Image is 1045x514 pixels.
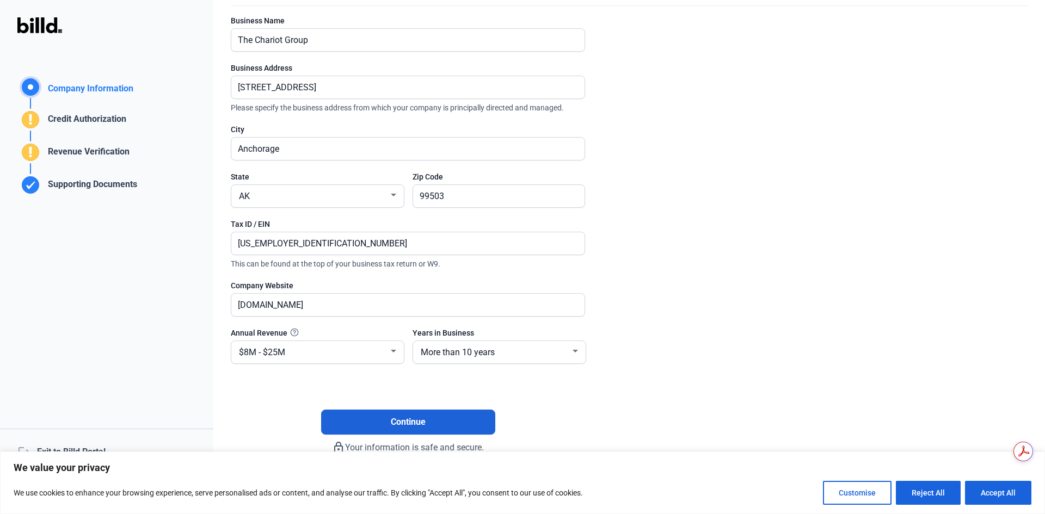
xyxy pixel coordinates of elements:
[896,481,961,505] button: Reject All
[231,232,573,255] input: XX-XXXXXXX
[44,178,137,196] div: Supporting Documents
[44,82,133,98] div: Company Information
[14,486,583,499] p: We use cookies to enhance your browsing experience, serve personalised ads or content, and analys...
[14,461,1031,474] p: We value your privacy
[231,63,585,73] div: Business Address
[321,410,495,435] button: Continue
[231,280,585,291] div: Company Website
[823,481,892,505] button: Customise
[332,441,345,454] mat-icon: lock_outline
[239,191,250,201] span: AK
[231,171,403,182] div: State
[231,15,585,26] div: Business Name
[231,124,585,135] div: City
[231,219,585,230] div: Tax ID / EIN
[391,416,426,429] span: Continue
[44,113,126,131] div: Credit Authorization
[413,171,585,182] div: Zip Code
[17,445,28,456] mat-icon: logout
[231,99,585,113] span: Please specify the business address from which your company is principally directed and managed.
[231,255,585,269] span: This can be found at the top of your business tax return or W9.
[231,435,585,454] div: Your information is safe and secure.
[239,347,285,357] span: $8M - $25M
[421,347,495,357] span: More than 10 years
[231,327,403,338] div: Annual Revenue
[413,327,585,338] div: Years in Business
[965,481,1031,505] button: Accept All
[44,145,130,163] div: Revenue Verification
[17,17,62,33] img: Billd Logo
